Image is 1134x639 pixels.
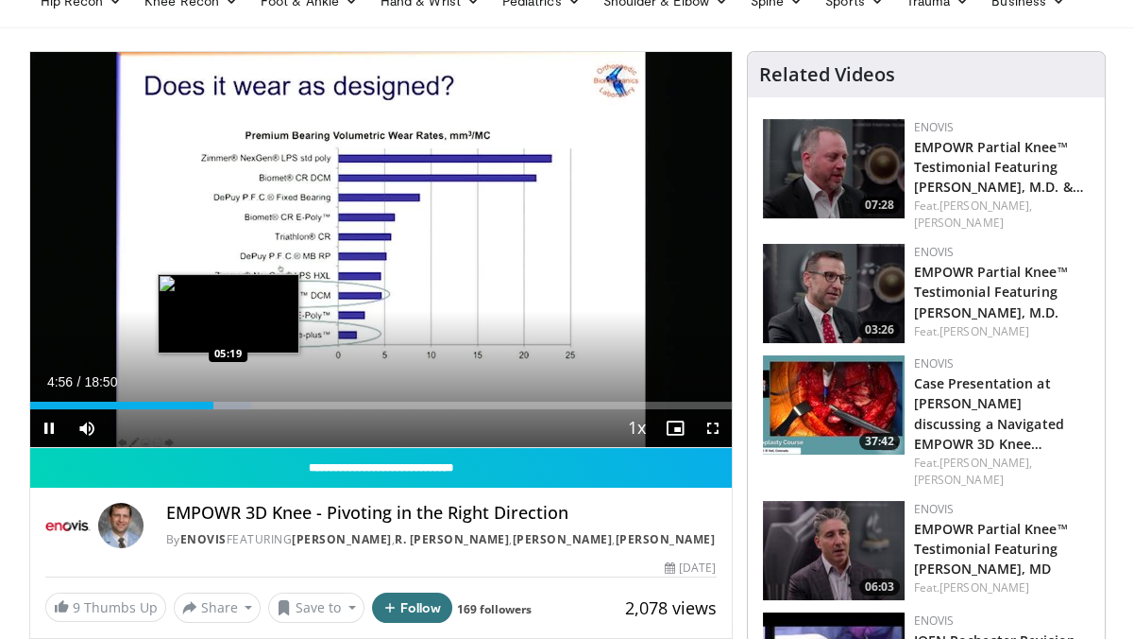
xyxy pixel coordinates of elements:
[759,63,895,86] h4: Related Videos
[68,409,106,447] button: Mute
[98,503,144,548] img: Avatar
[939,579,1029,596] a: [PERSON_NAME]
[166,531,717,548] div: By FEATURING , , ,
[625,596,717,619] span: 2,078 views
[513,531,613,547] a: [PERSON_NAME]
[859,579,900,596] span: 06:03
[914,613,955,629] a: Enovis
[616,531,716,547] a: [PERSON_NAME]
[914,355,955,371] a: Enovis
[763,244,905,343] a: 03:26
[914,579,1090,596] div: Feat.
[914,263,1068,320] a: EMPOWR Partial Knee™ Testimonial Featuring [PERSON_NAME], M.D.
[914,244,955,260] a: Enovis
[656,409,694,447] button: Enable picture-in-picture mode
[914,323,1090,340] div: Feat.
[859,433,900,450] span: 37:42
[77,374,81,389] span: /
[939,455,1032,471] a: [PERSON_NAME],
[763,501,905,600] a: 06:03
[763,355,905,455] img: 89c12bab-b537-411a-a5df-30a5df20ee20.150x105_q85_crop-smart_upscale.jpg
[73,598,80,616] span: 9
[914,472,1004,488] a: [PERSON_NAME]
[268,593,364,623] button: Save to
[372,593,453,623] button: Follow
[763,119,905,218] a: 07:28
[45,503,91,548] img: Enovis
[939,198,1032,214] a: [PERSON_NAME],
[30,402,732,409] div: Progress Bar
[166,503,717,524] h4: EMPOWR 3D Knee - Pivoting in the Right Direction
[30,409,68,447] button: Pause
[30,52,732,448] video-js: Video Player
[174,593,262,623] button: Share
[395,531,509,547] a: R. [PERSON_NAME]
[45,593,166,622] a: 9 Thumbs Up
[292,531,392,547] a: [PERSON_NAME]
[914,374,1064,452] a: Case Presentation at [PERSON_NAME] discussing a Navigated EMPOWR 3D Knee…
[618,409,656,447] button: Playback Rate
[914,215,1004,231] a: [PERSON_NAME]
[763,355,905,455] a: 37:42
[763,244,905,343] img: 4d6ec3e7-4849-46c8-9113-3733145fecf3.150x105_q85_crop-smart_upscale.jpg
[694,409,732,447] button: Fullscreen
[914,138,1084,196] a: EMPOWR Partial Knee™ Testimonial Featuring [PERSON_NAME], M.D. &…
[939,323,1029,339] a: [PERSON_NAME]
[859,197,900,214] span: 07:28
[47,374,73,389] span: 4:56
[84,374,117,389] span: 18:50
[457,601,532,617] a: 169 followers
[914,501,955,517] a: Enovis
[665,560,716,577] div: [DATE]
[180,531,227,547] a: Enovis
[763,119,905,218] img: 678470ae-5eee-48a8-af01-e23260d107ce.150x105_q85_crop-smart_upscale.jpg
[914,520,1068,578] a: EMPOWR Partial Knee™ Testimonial Featuring [PERSON_NAME], MD
[763,501,905,600] img: cb5a805a-5036-47ea-9433-f771e12ee86a.150x105_q85_crop-smart_upscale.jpg
[914,455,1090,489] div: Feat.
[914,198,1090,232] div: Feat.
[158,274,299,354] img: image.jpeg
[914,119,955,135] a: Enovis
[859,321,900,338] span: 03:26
